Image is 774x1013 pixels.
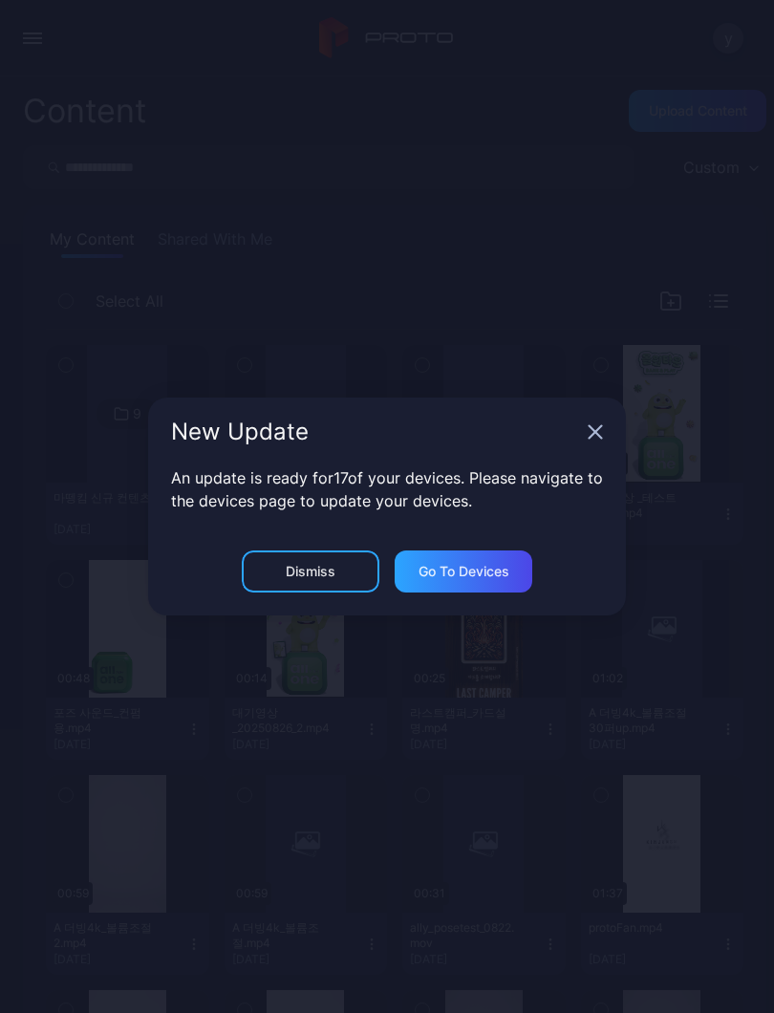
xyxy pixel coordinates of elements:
button: Dismiss [242,550,379,593]
div: Go to devices [419,564,509,579]
button: Go to devices [395,550,532,593]
div: Dismiss [286,564,335,579]
p: An update is ready for 17 of your devices. Please navigate to the devices page to update your dev... [171,466,603,512]
div: New Update [171,420,580,443]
